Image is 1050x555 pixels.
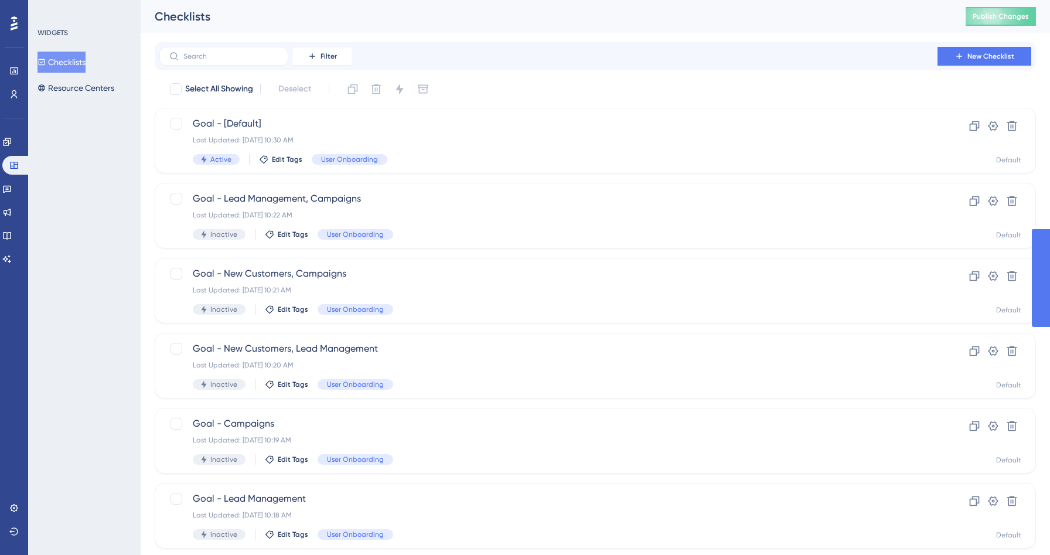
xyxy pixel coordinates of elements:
[966,7,1036,26] button: Publish Changes
[193,435,904,445] div: Last Updated: [DATE] 10:19 AM
[996,155,1021,165] div: Default
[185,82,253,96] span: Select All Showing
[37,28,68,38] div: WIDGETS
[327,455,384,464] span: User Onboarding
[210,455,237,464] span: Inactive
[327,530,384,539] span: User Onboarding
[210,305,237,314] span: Inactive
[265,455,308,464] button: Edit Tags
[265,305,308,314] button: Edit Tags
[193,342,904,356] span: Goal - New Customers, Lead Management
[193,510,904,520] div: Last Updated: [DATE] 10:18 AM
[259,155,302,164] button: Edit Tags
[996,230,1021,240] div: Default
[210,155,231,164] span: Active
[278,380,308,389] span: Edit Tags
[321,155,378,164] span: User Onboarding
[321,52,337,61] span: Filter
[210,530,237,539] span: Inactive
[278,305,308,314] span: Edit Tags
[193,192,904,206] span: Goal - Lead Management, Campaigns
[996,455,1021,465] div: Default
[996,530,1021,540] div: Default
[265,530,308,539] button: Edit Tags
[193,417,904,431] span: Goal - Campaigns
[996,380,1021,390] div: Default
[37,77,114,98] button: Resource Centers
[210,380,237,389] span: Inactive
[183,52,278,60] input: Search
[937,47,1031,66] button: New Checklist
[193,210,904,220] div: Last Updated: [DATE] 10:22 AM
[327,305,384,314] span: User Onboarding
[327,380,384,389] span: User Onboarding
[210,230,237,239] span: Inactive
[278,82,311,96] span: Deselect
[278,530,308,539] span: Edit Tags
[193,267,904,281] span: Goal - New Customers, Campaigns
[265,380,308,389] button: Edit Tags
[278,230,308,239] span: Edit Tags
[37,52,86,73] button: Checklists
[1001,509,1036,544] iframe: UserGuiding AI Assistant Launcher
[155,8,936,25] div: Checklists
[996,305,1021,315] div: Default
[193,117,904,131] span: Goal - [Default]
[293,47,352,66] button: Filter
[265,230,308,239] button: Edit Tags
[973,12,1029,21] span: Publish Changes
[272,155,302,164] span: Edit Tags
[327,230,384,239] span: User Onboarding
[193,285,904,295] div: Last Updated: [DATE] 10:21 AM
[268,79,322,100] button: Deselect
[193,135,904,145] div: Last Updated: [DATE] 10:30 AM
[278,455,308,464] span: Edit Tags
[193,492,904,506] span: Goal - Lead Management
[193,360,904,370] div: Last Updated: [DATE] 10:20 AM
[967,52,1014,61] span: New Checklist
